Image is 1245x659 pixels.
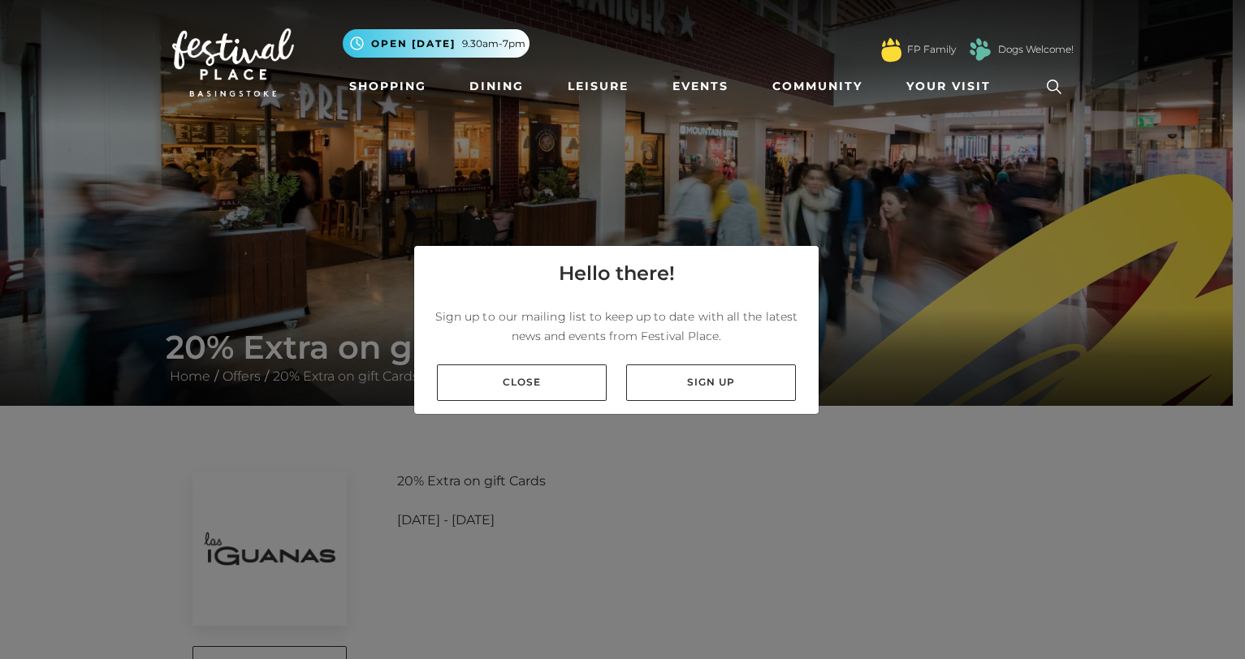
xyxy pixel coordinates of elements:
a: FP Family [907,42,956,57]
a: Shopping [343,71,433,101]
span: Open [DATE] [371,37,456,51]
a: Community [766,71,869,101]
button: Open [DATE] 9.30am-7pm [343,29,530,58]
span: 9.30am-7pm [462,37,525,51]
span: Your Visit [906,78,991,95]
a: Your Visit [900,71,1005,101]
a: Dining [463,71,530,101]
img: Festival Place Logo [172,28,294,97]
a: Events [666,71,735,101]
p: Sign up to our mailing list to keep up to date with all the latest news and events from Festival ... [427,307,806,346]
a: Leisure [561,71,635,101]
h4: Hello there! [559,259,675,288]
a: Dogs Welcome! [998,42,1074,57]
a: Sign up [626,364,796,401]
a: Close [437,364,607,401]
